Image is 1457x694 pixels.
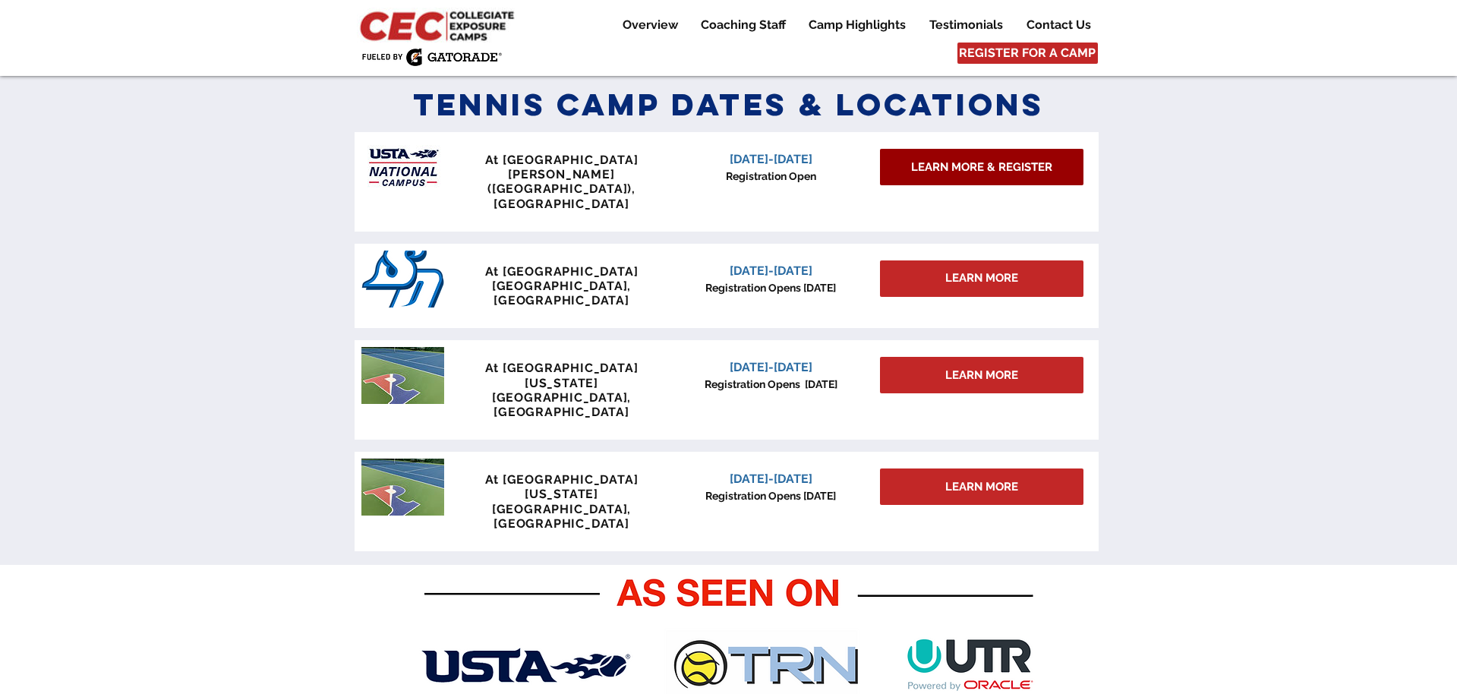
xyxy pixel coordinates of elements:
span: Tennis Camp Dates & Locations [413,85,1045,124]
p: Camp Highlights [801,16,913,34]
div: LEARN MORE [880,260,1083,297]
span: [GEOGRAPHIC_DATA], [GEOGRAPHIC_DATA] [492,502,631,531]
p: Contact Us [1019,16,1099,34]
p: Overview [615,16,686,34]
a: REGISTER FOR A CAMP [957,43,1098,64]
span: [PERSON_NAME] ([GEOGRAPHIC_DATA]), [GEOGRAPHIC_DATA] [487,167,635,210]
a: Camp Highlights [797,16,917,34]
nav: Site [600,16,1102,34]
span: Registration Opens [DATE] [705,282,836,294]
img: Fueled by Gatorade.png [361,48,502,66]
span: [DATE]-[DATE] [730,472,812,486]
span: REGISTER FOR A CAMP [959,45,1096,62]
span: LEARN MORE [945,368,1018,383]
span: At [GEOGRAPHIC_DATA] [485,153,639,167]
a: LEARN MORE & REGISTER [880,149,1083,185]
a: Overview [611,16,689,34]
span: LEARN MORE [945,479,1018,495]
img: USTA Campus image_edited.jpg [361,139,444,196]
p: Testimonials [922,16,1011,34]
img: San_Diego_Toreros_logo.png [361,251,444,308]
span: At [GEOGRAPHIC_DATA][US_STATE] [485,472,639,501]
span: [DATE]-[DATE] [730,152,812,166]
p: Coaching Staff [693,16,793,34]
span: [GEOGRAPHIC_DATA], [GEOGRAPHIC_DATA] [492,279,631,308]
img: CEC Logo Primary_edited.jpg [357,8,521,43]
span: [DATE]-[DATE] [730,360,812,374]
span: LEARN MORE & REGISTER [911,159,1052,175]
img: penn tennis courts with logo.jpeg [361,347,444,404]
span: [GEOGRAPHIC_DATA], [GEOGRAPHIC_DATA] [492,390,631,419]
span: Registration Open [726,170,816,182]
span: [DATE]-[DATE] [730,263,812,278]
span: At [GEOGRAPHIC_DATA][US_STATE] [485,361,639,390]
a: LEARN MORE [880,468,1083,505]
a: Contact Us [1015,16,1102,34]
span: Registration Opens [DATE] [705,490,836,502]
a: LEARN MORE [880,357,1083,393]
img: penn tennis courts with logo.jpeg [361,459,444,516]
span: LEARN MORE [945,270,1018,286]
span: Registration Opens [DATE] [705,378,837,390]
span: At [GEOGRAPHIC_DATA] [485,264,639,279]
a: Coaching Staff [689,16,796,34]
a: Testimonials [918,16,1014,34]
